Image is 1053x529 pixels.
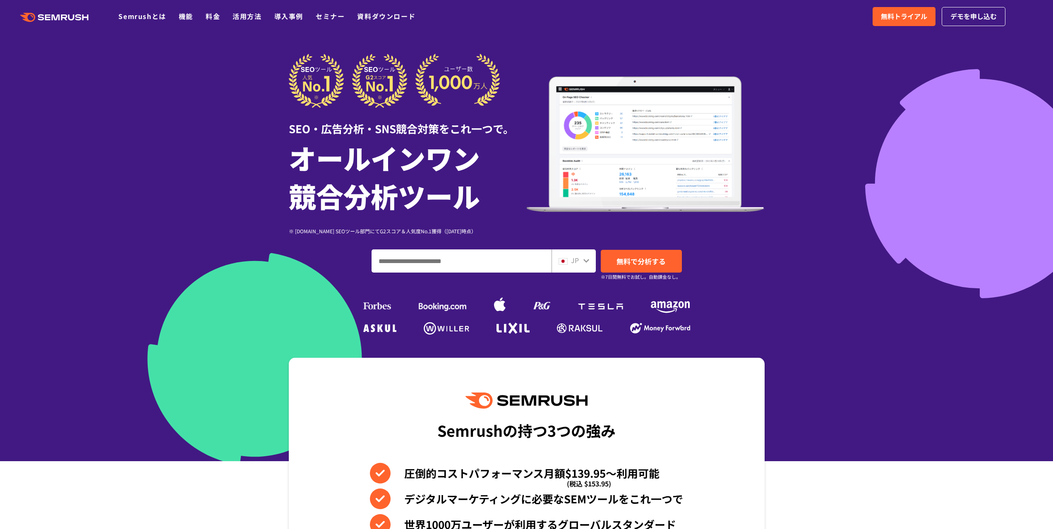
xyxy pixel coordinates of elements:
[206,11,220,21] a: 料金
[601,273,681,281] small: ※7日間無料でお試し。自動課金なし。
[616,256,666,266] span: 無料で分析する
[289,108,527,136] div: SEO・広告分析・SNS競合対策をこれ一つで。
[950,11,997,22] span: デモを申し込む
[372,250,551,272] input: ドメイン、キーワードまたはURLを入力してください
[942,7,1005,26] a: デモを申し込む
[289,227,527,235] div: ※ [DOMAIN_NAME] SEOツール部門にてG2スコア＆人気度No.1獲得（[DATE]時点）
[601,250,682,273] a: 無料で分析する
[465,393,587,409] img: Semrush
[179,11,193,21] a: 機能
[370,463,683,484] li: 圧倒的コストパフォーマンス月額$139.95〜利用可能
[118,11,166,21] a: Semrushとは
[571,255,579,265] span: JP
[274,11,303,21] a: 導入事例
[437,415,616,445] div: Semrushの持つ3つの強み
[881,11,927,22] span: 無料トライアル
[233,11,261,21] a: 活用方法
[316,11,345,21] a: セミナー
[289,139,527,215] h1: オールインワン 競合分析ツール
[370,488,683,509] li: デジタルマーケティングに必要なSEMツールをこれ一つで
[873,7,935,26] a: 無料トライアル
[357,11,415,21] a: 資料ダウンロード
[567,473,611,494] span: (税込 $153.95)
